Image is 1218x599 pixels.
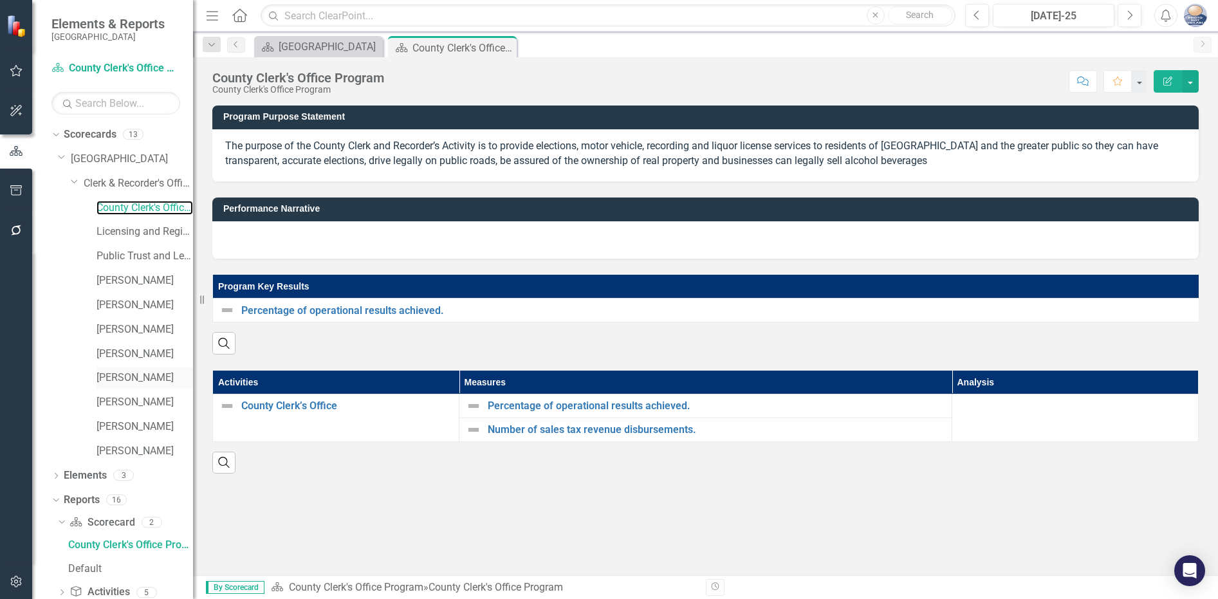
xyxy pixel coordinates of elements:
a: [PERSON_NAME] [97,273,193,288]
a: [PERSON_NAME] [97,371,193,385]
a: [PERSON_NAME] [97,347,193,362]
a: Scorecard [69,515,134,530]
td: Double-Click to Edit Right Click for Context Menu [213,299,1201,322]
div: 5 [136,587,157,598]
div: County Clerk's Office Program [212,71,384,85]
a: Reports [64,493,100,508]
img: Not Defined [466,398,481,414]
h3: Performance Narrative [223,204,1192,214]
span: Search [906,10,934,20]
a: Percentage of operational results achieved. [488,400,945,412]
td: Double-Click to Edit Right Click for Context Menu [213,394,459,441]
img: Not Defined [219,398,235,414]
a: [GEOGRAPHIC_DATA] [257,39,380,55]
div: County Clerk's Office Program [412,40,513,56]
a: Default [65,558,193,578]
div: 3 [113,470,134,481]
td: Double-Click to Edit Right Click for Context Menu [459,418,952,441]
td: Double-Click to Edit [952,394,1199,441]
h3: Program Purpose Statement [223,112,1192,122]
a: [PERSON_NAME] [97,298,193,313]
a: Clerk & Recorder's Office [84,176,193,191]
img: Not Defined [219,302,235,318]
a: County Clerk's Office Program [97,201,193,216]
td: Double-Click to Edit Right Click for Context Menu [459,394,952,418]
div: Open Intercom Messenger [1174,555,1205,586]
img: Not Defined [466,422,481,438]
div: County Clerk's Office Program [68,539,193,551]
a: [PERSON_NAME] [97,395,193,410]
p: The purpose of the County Clerk and Recorder’s Activity is to provide elections, motor vehicle, r... [225,139,1186,169]
a: [PERSON_NAME] [97,322,193,337]
div: County Clerk's Office Program [429,581,563,593]
small: [GEOGRAPHIC_DATA] [51,32,165,42]
button: [DATE]-25 [993,4,1114,27]
a: Licensing and Registration Program [97,225,193,239]
a: Scorecards [64,127,116,142]
a: County Clerk's Office Program [65,534,193,555]
input: Search ClearPoint... [261,5,955,27]
div: » [271,580,696,595]
a: Number of sales tax revenue disbursements. [488,424,945,436]
a: [PERSON_NAME] [97,444,193,459]
button: Search [888,6,952,24]
a: Public Trust and Legacy Program [97,249,193,264]
span: Elements & Reports [51,16,165,32]
div: County Clerk's Office Program [212,85,384,95]
a: County Clerk's Office Program [51,61,180,76]
a: County Clerk's Office Program [289,581,423,593]
span: By Scorecard [206,581,264,594]
a: Elements [64,468,107,483]
a: [PERSON_NAME] [97,419,193,434]
a: [GEOGRAPHIC_DATA] [71,152,193,167]
a: County Clerk’s Office [241,400,452,412]
div: 16 [106,494,127,505]
input: Search Below... [51,92,180,115]
img: ClearPoint Strategy [6,15,29,37]
div: [DATE]-25 [997,8,1110,24]
div: 13 [123,129,143,140]
div: 2 [142,517,162,528]
div: [GEOGRAPHIC_DATA] [279,39,380,55]
img: Michael Metcalf [1184,4,1207,27]
div: Default [68,563,193,575]
a: Percentage of operational results achieved. [241,305,1194,317]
